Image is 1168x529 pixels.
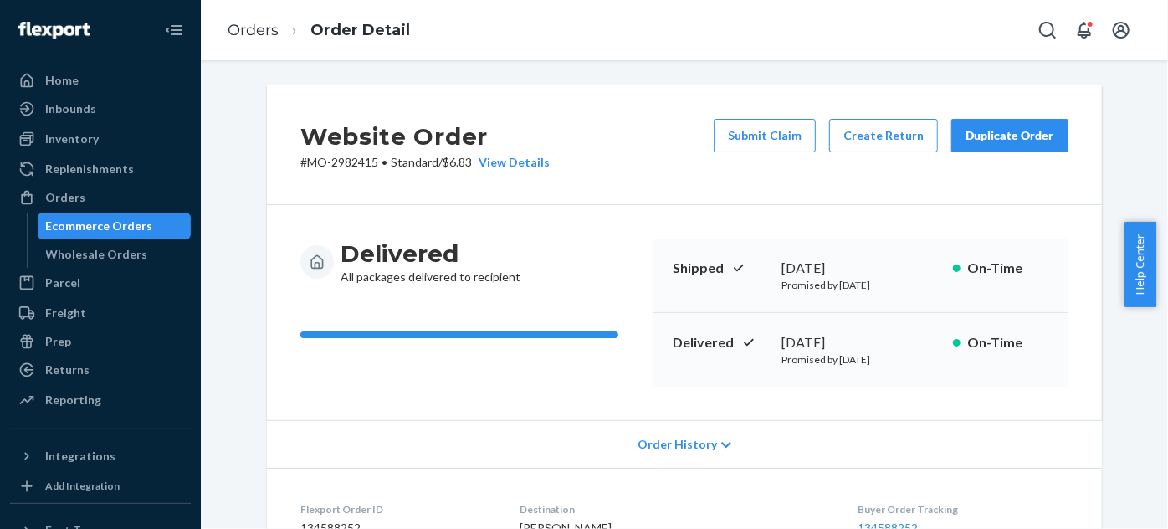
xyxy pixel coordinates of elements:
[673,333,768,352] p: Delivered
[10,126,191,152] a: Inventory
[10,67,191,94] a: Home
[45,72,79,89] div: Home
[1104,13,1138,47] button: Open account menu
[781,352,940,367] p: Promised by [DATE]
[10,443,191,470] button: Integrations
[10,328,191,355] a: Prep
[472,154,550,171] button: View Details
[341,239,520,269] h3: Delivered
[45,275,80,291] div: Parcel
[520,502,832,516] dt: Destination
[45,131,99,147] div: Inventory
[310,21,410,39] a: Order Detail
[10,387,191,413] a: Reporting
[967,333,1048,352] p: On-Time
[300,119,550,154] h2: Website Order
[714,119,816,152] button: Submit Claim
[300,502,494,516] dt: Flexport Order ID
[46,218,153,234] div: Ecommerce Orders
[391,155,438,169] span: Standard
[38,213,192,239] a: Ecommerce Orders
[46,246,148,263] div: Wholesale Orders
[45,100,96,117] div: Inbounds
[967,259,1048,278] p: On-Time
[382,155,387,169] span: •
[966,127,1054,144] div: Duplicate Order
[10,95,191,122] a: Inbounds
[45,479,120,493] div: Add Integration
[829,119,938,152] button: Create Return
[781,333,940,352] div: [DATE]
[1031,13,1064,47] button: Open Search Box
[781,259,940,278] div: [DATE]
[45,448,115,465] div: Integrations
[45,189,85,206] div: Orders
[858,502,1068,516] dt: Buyer Order Tracking
[951,119,1068,152] button: Duplicate Order
[10,300,191,326] a: Freight
[1124,222,1156,307] button: Help Center
[10,476,191,496] a: Add Integration
[45,362,90,378] div: Returns
[10,357,191,383] a: Returns
[157,13,191,47] button: Close Navigation
[10,156,191,182] a: Replenishments
[341,239,520,285] div: All packages delivered to recipient
[10,184,191,211] a: Orders
[45,161,134,177] div: Replenishments
[10,270,191,296] a: Parcel
[300,154,550,171] p: # MO-2982415 / $6.83
[18,22,90,39] img: Flexport logo
[638,436,717,453] span: Order History
[214,6,423,55] ol: breadcrumbs
[38,241,192,268] a: Wholesale Orders
[45,392,101,408] div: Reporting
[45,305,86,321] div: Freight
[45,333,71,350] div: Prep
[673,259,768,278] p: Shipped
[228,21,279,39] a: Orders
[1068,13,1101,47] button: Open notifications
[781,278,940,292] p: Promised by [DATE]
